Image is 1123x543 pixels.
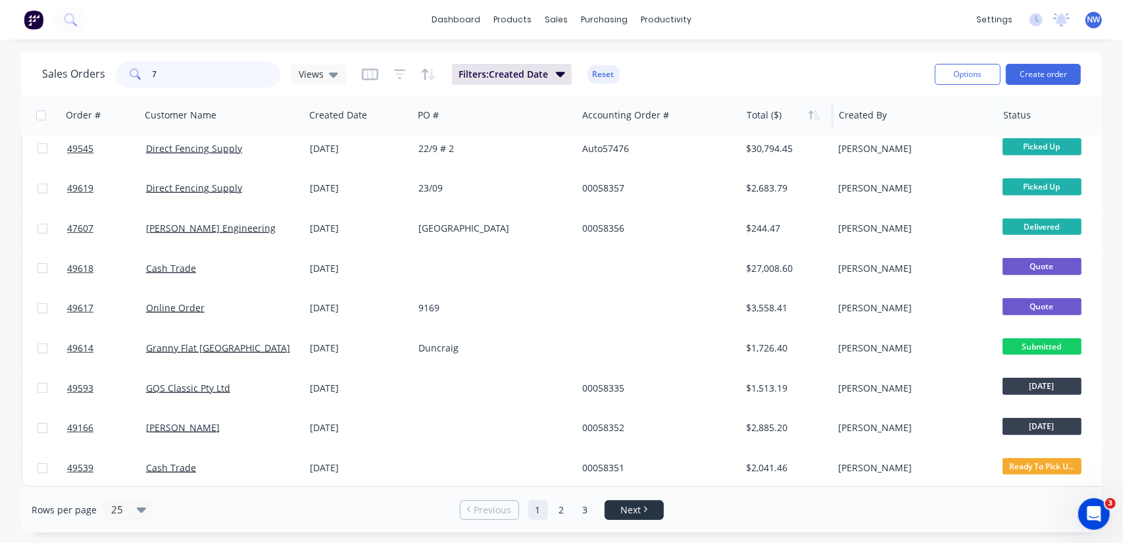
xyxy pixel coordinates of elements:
[146,182,242,194] a: Direct Fencing Supply
[582,421,728,434] div: 00058352
[24,10,43,30] img: Factory
[838,301,984,315] div: [PERSON_NAME]
[67,209,146,248] a: 47607
[459,68,548,81] span: Filters: Created Date
[146,301,205,314] a: Online Order
[1003,378,1082,394] span: [DATE]
[582,461,728,475] div: 00058351
[67,288,146,328] a: 49617
[67,222,93,235] span: 47607
[838,222,984,235] div: [PERSON_NAME]
[582,142,728,155] div: Auto57476
[605,504,663,517] a: Next page
[146,222,276,234] a: [PERSON_NAME] Engineering
[67,249,146,288] a: 49618
[67,262,93,275] span: 49618
[1105,498,1116,509] span: 3
[582,182,728,195] div: 00058357
[67,408,146,448] a: 49166
[146,262,196,274] a: Cash Trade
[42,68,105,80] h1: Sales Orders
[418,301,564,315] div: 9169
[309,109,367,122] div: Created Date
[838,382,984,395] div: [PERSON_NAME]
[634,10,698,30] div: productivity
[1006,64,1081,85] button: Create order
[67,129,146,168] a: 49545
[1003,258,1082,274] span: Quote
[970,10,1019,30] div: settings
[552,500,572,520] a: Page 2
[310,222,408,235] div: [DATE]
[1087,14,1101,26] span: NW
[310,262,408,275] div: [DATE]
[747,301,824,315] div: $3,558.41
[747,382,824,395] div: $1,513.19
[620,504,641,517] span: Next
[66,109,101,122] div: Order #
[67,369,146,408] a: 49593
[576,500,595,520] a: Page 3
[747,461,824,475] div: $2,041.46
[310,461,408,475] div: [DATE]
[747,182,824,195] div: $2,683.79
[310,382,408,395] div: [DATE]
[1078,498,1110,530] iframe: Intercom live chat
[487,10,538,30] div: products
[67,328,146,368] a: 49614
[418,182,564,195] div: 23/09
[461,504,518,517] a: Previous page
[1003,458,1082,475] span: Ready To Pick U...
[1003,298,1082,315] span: Quote
[838,461,984,475] div: [PERSON_NAME]
[67,421,93,434] span: 49166
[146,342,290,354] a: Granny Flat [GEOGRAPHIC_DATA]
[455,500,669,520] ul: Pagination
[747,421,824,434] div: $2,885.20
[582,109,669,122] div: Accounting Order #
[1003,109,1031,122] div: Status
[935,64,1001,85] button: Options
[67,142,93,155] span: 49545
[146,382,230,394] a: GQS Classic Pty Ltd
[839,109,887,122] div: Created By
[67,448,146,488] a: 49539
[838,342,984,355] div: [PERSON_NAME]
[146,421,220,434] a: [PERSON_NAME]
[418,342,564,355] div: Duncraig
[838,142,984,155] div: [PERSON_NAME]
[747,222,824,235] div: $244.47
[67,461,93,475] span: 49539
[1003,178,1082,195] span: Picked Up
[146,461,196,474] a: Cash Trade
[474,504,511,517] span: Previous
[310,142,408,155] div: [DATE]
[67,168,146,208] a: 49619
[838,262,984,275] div: [PERSON_NAME]
[67,342,93,355] span: 49614
[452,64,572,85] button: Filters:Created Date
[838,421,984,434] div: [PERSON_NAME]
[582,382,728,395] div: 00058335
[310,182,408,195] div: [DATE]
[425,10,487,30] a: dashboard
[145,109,216,122] div: Customer Name
[1003,219,1082,235] span: Delivered
[1003,138,1082,155] span: Picked Up
[153,61,281,88] input: Search...
[747,142,824,155] div: $30,794.45
[299,67,324,81] span: Views
[310,342,408,355] div: [DATE]
[310,421,408,434] div: [DATE]
[67,182,93,195] span: 49619
[1003,418,1082,434] span: [DATE]
[418,222,564,235] div: [GEOGRAPHIC_DATA]
[574,10,634,30] div: purchasing
[838,182,984,195] div: [PERSON_NAME]
[747,342,824,355] div: $1,726.40
[1003,338,1082,355] span: Submitted
[32,504,97,517] span: Rows per page
[587,65,620,84] button: Reset
[582,222,728,235] div: 00058356
[67,301,93,315] span: 49617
